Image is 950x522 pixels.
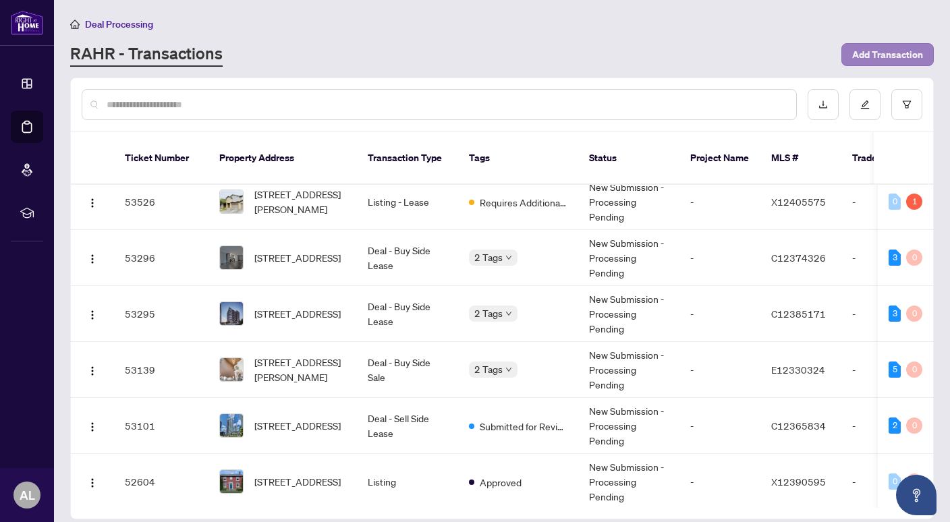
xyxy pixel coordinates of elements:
th: Ticket Number [114,132,208,185]
th: Transaction Type [357,132,458,185]
td: - [841,398,936,454]
td: New Submission - Processing Pending [578,174,679,230]
div: 0 [889,194,901,210]
span: [STREET_ADDRESS] [254,306,341,321]
td: New Submission - Processing Pending [578,398,679,454]
span: [STREET_ADDRESS] [254,418,341,433]
span: C12385171 [771,308,826,320]
td: New Submission - Processing Pending [578,342,679,398]
img: thumbnail-img [220,190,243,213]
button: Open asap [896,475,937,515]
img: Logo [87,310,98,320]
span: home [70,20,80,29]
button: Logo [82,471,103,492]
span: [STREET_ADDRESS] [254,474,341,489]
td: - [679,286,760,342]
div: 0 [889,473,901,490]
td: Deal - Buy Side Sale [357,342,458,398]
span: down [505,366,512,373]
button: filter [891,89,922,120]
div: 3 [889,250,901,266]
div: 3 [889,306,901,322]
img: thumbnail-img [220,470,243,493]
button: Logo [82,247,103,268]
td: 53526 [114,174,208,230]
span: X12405575 [771,196,826,208]
button: download [808,89,839,120]
span: AL [20,486,35,504]
th: Trade Number [841,132,936,185]
span: [STREET_ADDRESS] [254,250,341,265]
td: - [679,454,760,510]
button: Logo [82,191,103,212]
a: RAHR - Transactions [70,42,223,67]
td: New Submission - Processing Pending [578,286,679,342]
div: 0 [906,473,922,490]
th: Property Address [208,132,357,185]
td: - [679,342,760,398]
button: edit [849,89,881,120]
th: Project Name [679,132,760,185]
img: thumbnail-img [220,414,243,437]
img: logo [11,10,43,35]
button: Logo [82,415,103,436]
img: Logo [87,422,98,432]
span: edit [860,100,870,109]
span: X12390595 [771,475,826,488]
span: Requires Additional Docs [480,195,567,210]
span: download [818,100,828,109]
th: MLS # [760,132,841,185]
div: 0 [906,361,922,378]
td: - [841,286,936,342]
div: 1 [906,194,922,210]
td: 53295 [114,286,208,342]
img: thumbnail-img [220,246,243,269]
img: thumbnail-img [220,358,243,381]
span: C12365834 [771,419,826,432]
div: 2 [889,417,901,434]
td: - [841,342,936,398]
div: 5 [889,361,901,378]
td: 53296 [114,230,208,286]
td: - [679,174,760,230]
div: 0 [906,417,922,434]
span: filter [902,100,912,109]
td: Listing - Lease [357,174,458,230]
td: 53139 [114,342,208,398]
td: New Submission - Processing Pending [578,454,679,510]
td: 52604 [114,454,208,510]
td: - [841,454,936,510]
span: Add Transaction [852,44,923,65]
span: E12330324 [771,364,825,376]
span: Deal Processing [85,18,153,30]
button: Add Transaction [841,43,934,66]
span: Submitted for Review [480,419,567,434]
span: 2 Tags [474,250,503,265]
img: Logo [87,254,98,264]
th: Status [578,132,679,185]
td: 53101 [114,398,208,454]
span: 2 Tags [474,361,503,377]
div: 0 [906,306,922,322]
td: Listing [357,454,458,510]
td: New Submission - Processing Pending [578,230,679,286]
button: Logo [82,359,103,380]
img: Logo [87,477,98,488]
span: [STREET_ADDRESS][PERSON_NAME] [254,187,346,216]
span: C12374326 [771,252,826,264]
td: - [841,230,936,286]
div: 0 [906,250,922,266]
td: - [679,230,760,286]
td: Deal - Buy Side Lease [357,286,458,342]
td: Deal - Sell Side Lease [357,398,458,454]
img: thumbnail-img [220,302,243,325]
span: [STREET_ADDRESS][PERSON_NAME] [254,355,346,384]
span: down [505,310,512,317]
span: Approved [480,475,522,490]
span: down [505,254,512,261]
img: Logo [87,198,98,208]
span: 2 Tags [474,306,503,321]
td: - [679,398,760,454]
button: Logo [82,303,103,324]
img: Logo [87,366,98,376]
